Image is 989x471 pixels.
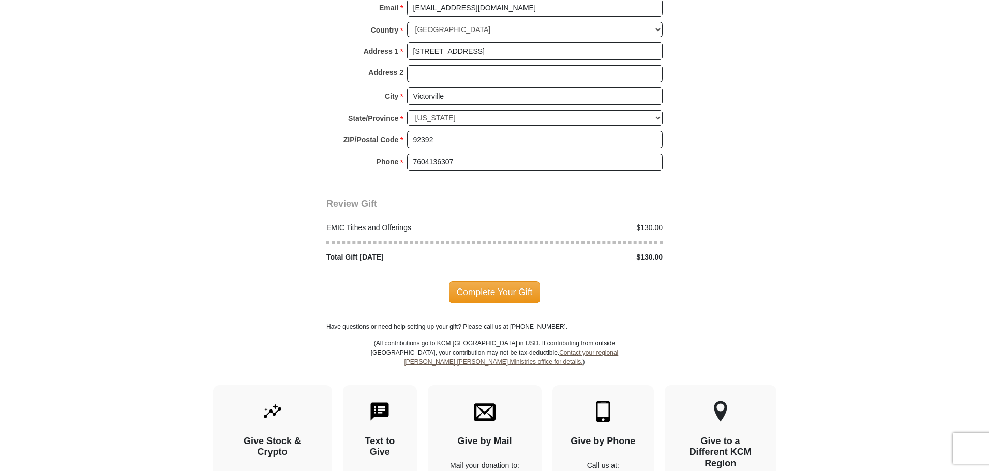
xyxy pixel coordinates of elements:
h4: Give by Phone [571,436,636,447]
strong: ZIP/Postal Code [343,132,399,147]
h4: Give by Mail [446,436,523,447]
p: Have questions or need help setting up your gift? Please call us at [PHONE_NUMBER]. [326,322,663,331]
h4: Give Stock & Crypto [231,436,314,458]
strong: Address 2 [368,65,403,80]
img: envelope.svg [474,401,496,422]
img: other-region [713,401,728,422]
a: Contact your regional [PERSON_NAME] [PERSON_NAME] Ministries office for details. [404,349,618,366]
div: $130.00 [495,252,668,263]
span: Complete Your Gift [449,281,541,303]
p: Call us at: [571,460,636,471]
h4: Give to a Different KCM Region [683,436,758,469]
strong: Country [371,23,399,37]
strong: Address 1 [364,44,399,58]
p: (All contributions go to KCM [GEOGRAPHIC_DATA] in USD. If contributing from outside [GEOGRAPHIC_D... [370,339,619,385]
img: mobile.svg [592,401,614,422]
div: $130.00 [495,222,668,233]
h4: Text to Give [361,436,399,458]
strong: State/Province [348,111,398,126]
strong: City [385,89,398,103]
img: text-to-give.svg [369,401,391,422]
span: Review Gift [326,199,377,209]
p: Mail your donation to: [446,460,523,471]
strong: Phone [377,155,399,169]
img: give-by-stock.svg [262,401,283,422]
div: Total Gift [DATE] [321,252,495,263]
strong: Email [379,1,398,15]
div: EMIC Tithes and Offerings [321,222,495,233]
